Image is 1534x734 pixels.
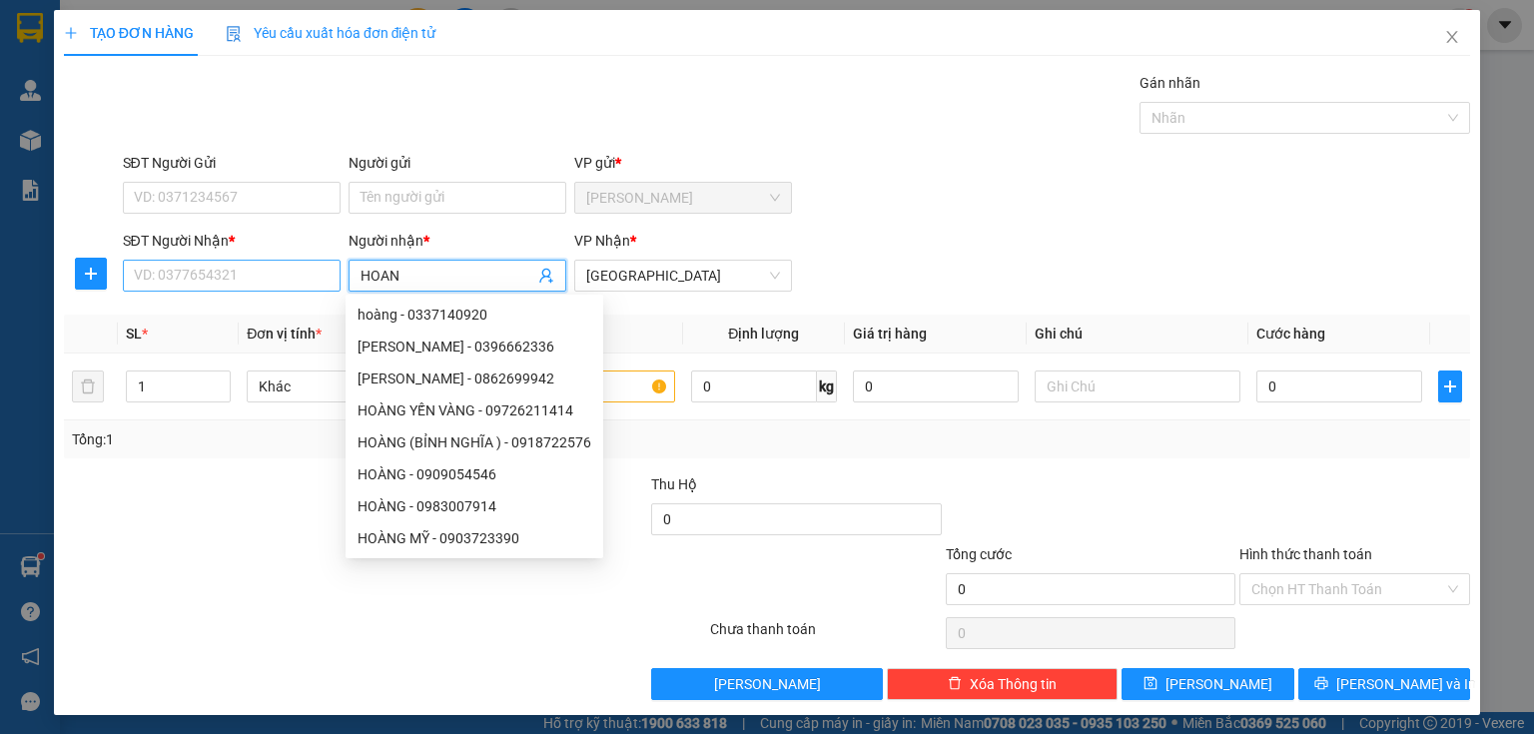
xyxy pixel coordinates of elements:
[349,230,566,252] div: Người nhận
[714,673,821,695] span: [PERSON_NAME]
[358,431,591,453] div: HOÀNG (BỈNH NGHĨA ) - 0918722576
[346,458,603,490] div: HOÀNG - 0909054546
[1140,75,1200,91] label: Gán nhãn
[853,370,1019,402] input: 0
[946,546,1012,562] span: Tổng cước
[1438,370,1462,402] button: plus
[358,399,591,421] div: HOÀNG YẾN VÀNG - 09726211414
[126,326,142,342] span: SL
[1298,668,1471,700] button: printer[PERSON_NAME] và In
[123,152,341,174] div: SĐT Người Gửi
[346,363,603,394] div: LÊ HOÀNG - 0862699942
[1314,676,1328,692] span: printer
[586,261,780,291] span: Sài Gòn
[708,618,943,653] div: Chưa thanh toán
[1165,673,1272,695] span: [PERSON_NAME]
[1144,676,1157,692] span: save
[358,495,591,517] div: HOÀNG - 0983007914
[1439,378,1461,394] span: plus
[346,522,603,554] div: HOÀNG MỸ - 0903723390
[72,428,593,450] div: Tổng: 1
[887,668,1118,700] button: deleteXóa Thông tin
[651,668,882,700] button: [PERSON_NAME]
[259,371,440,401] span: Khác
[817,370,837,402] span: kg
[538,268,554,284] span: user-add
[75,258,107,290] button: plus
[1035,370,1240,402] input: Ghi Chú
[1122,668,1294,700] button: save[PERSON_NAME]
[1256,326,1325,342] span: Cước hàng
[346,426,603,458] div: HOÀNG (BỈNH NGHĨA ) - 0918722576
[1424,10,1480,66] button: Close
[586,183,780,213] span: Phan Rang
[970,673,1057,695] span: Xóa Thông tin
[1027,315,1248,354] th: Ghi chú
[346,299,603,331] div: hoàng - 0337140920
[247,326,322,342] span: Đơn vị tính
[358,463,591,485] div: HOÀNG - 0909054546
[358,367,591,389] div: [PERSON_NAME] - 0862699942
[123,230,341,252] div: SĐT Người Nhận
[651,476,697,492] span: Thu Hộ
[226,26,242,42] img: icon
[64,26,78,40] span: plus
[728,326,799,342] span: Định lượng
[1239,546,1372,562] label: Hình thức thanh toán
[574,233,630,249] span: VP Nhận
[226,25,436,41] span: Yêu cầu xuất hóa đơn điện tử
[64,25,194,41] span: TẠO ĐƠN HÀNG
[72,370,104,402] button: delete
[853,326,927,342] span: Giá trị hàng
[948,676,962,692] span: delete
[358,527,591,549] div: HOÀNG MỸ - 0903723390
[349,152,566,174] div: Người gửi
[76,266,106,282] span: plus
[346,394,603,426] div: HOÀNG YẾN VÀNG - 09726211414
[346,490,603,522] div: HOÀNG - 0983007914
[358,304,591,326] div: hoàng - 0337140920
[1444,29,1460,45] span: close
[1336,673,1476,695] span: [PERSON_NAME] và In
[346,331,603,363] div: NGỌC HOÀNG - 0396662336
[358,336,591,358] div: [PERSON_NAME] - 0396662336
[574,152,792,174] div: VP gửi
